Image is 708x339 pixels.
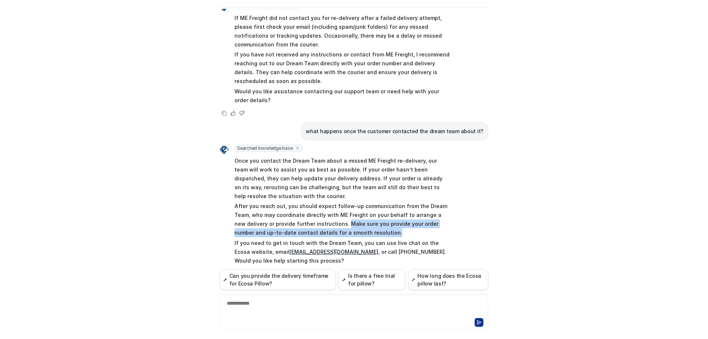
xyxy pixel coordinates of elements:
[235,145,303,152] span: Searched knowledge base
[339,269,405,290] button: Is there a free trial for pillow?
[235,14,450,49] p: If ME Freight did not contact you for re-delivery after a failed delivery attempt, please first c...
[408,269,488,290] button: How long does the Ecosa pillow last?
[235,202,450,237] p: After you reach out, you should expect follow-up communication from the Dream Team, who may coord...
[235,239,450,265] p: If you need to get in touch with the Dream Team, you can use live chat on the Ecosa website, emai...
[220,269,336,290] button: Can you provide the delivery timeframe for Ecosa Pillow?
[235,50,450,86] p: If you have not received any instructions or contact from ME Freight, I recommend reaching out to...
[289,249,378,255] a: [EMAIL_ADDRESS][DOMAIN_NAME]
[306,127,483,136] p: what happens once the customer contacted the dream team about it?
[235,156,450,201] p: Once you contact the Dream Team about a missed ME Freight re-delivery, our team will work to assi...
[220,145,229,154] img: Widget
[235,87,450,105] p: Would you like assistance contacting our support team or need help with your order details?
